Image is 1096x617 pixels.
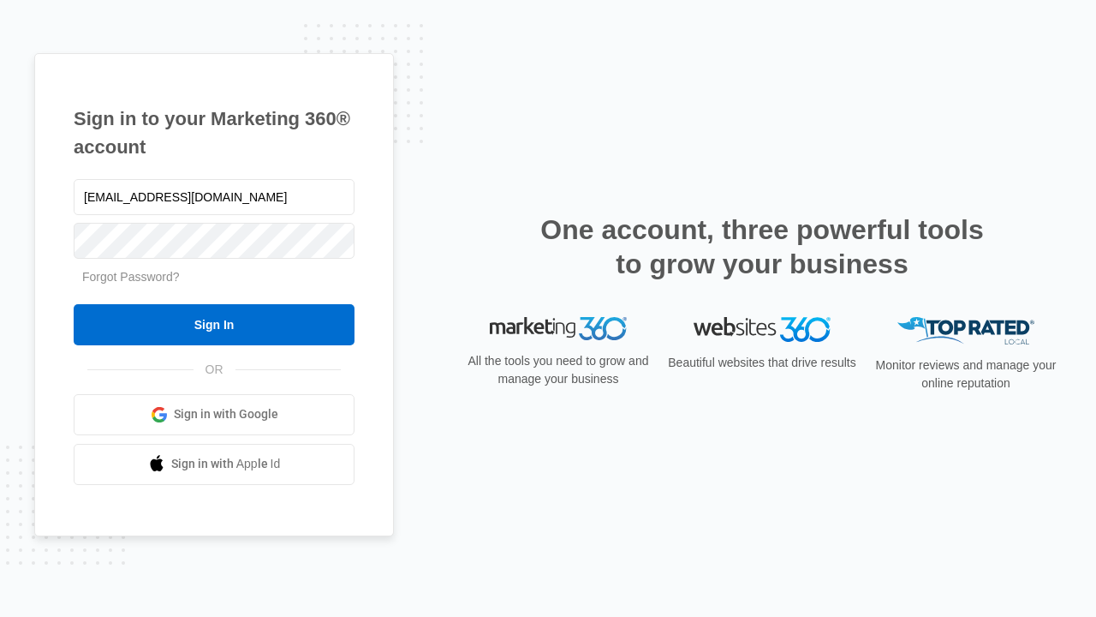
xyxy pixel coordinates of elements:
[82,270,180,284] a: Forgot Password?
[174,405,278,423] span: Sign in with Google
[171,455,281,473] span: Sign in with Apple Id
[194,361,235,379] span: OR
[74,394,354,435] a: Sign in with Google
[666,354,858,372] p: Beautiful websites that drive results
[535,213,989,281] h2: One account, three powerful tools to grow your business
[74,105,354,161] h1: Sign in to your Marketing 360® account
[694,317,831,342] img: Websites 360
[74,444,354,485] a: Sign in with Apple Id
[490,317,627,341] img: Marketing 360
[870,356,1062,392] p: Monitor reviews and manage your online reputation
[897,317,1034,345] img: Top Rated Local
[74,304,354,345] input: Sign In
[74,179,354,215] input: Email
[462,352,654,388] p: All the tools you need to grow and manage your business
